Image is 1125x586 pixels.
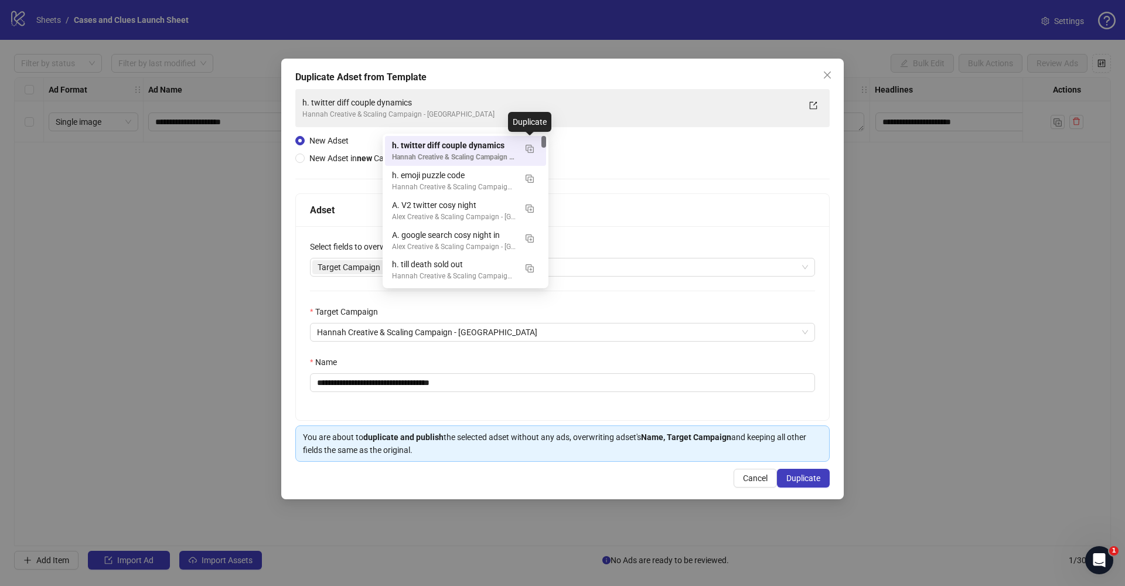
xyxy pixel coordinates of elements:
[526,234,534,243] img: Duplicate
[809,101,817,110] span: export
[734,469,777,488] button: Cancel
[392,199,516,212] div: A. V2 twitter cosy night
[385,166,546,196] div: h. emoji puzzle code
[295,70,830,84] div: Duplicate Adset from Template
[392,241,516,253] div: Alex Creative & Scaling Campaign - [GEOGRAPHIC_DATA]
[392,271,516,282] div: Hannah Creative & Scaling Campaign - [GEOGRAPHIC_DATA]
[309,154,411,163] span: New Adset in Campaign
[526,175,534,183] img: Duplicate
[310,356,345,369] label: Name
[786,473,820,483] span: Duplicate
[357,154,372,163] strong: new
[392,258,516,271] div: h. till death sold out
[309,136,349,145] span: New Adset
[385,196,546,226] div: A. V2 twitter cosy night
[520,169,539,188] button: Duplicate
[363,432,444,442] strong: duplicate and publish
[743,473,768,483] span: Cancel
[641,432,731,442] strong: Name, Target Campaign
[312,260,391,274] span: Target Campaign
[392,229,516,241] div: A. google search cosy night in
[317,323,808,341] span: Hannah Creative & Scaling Campaign - UK
[526,205,534,213] img: Duplicate
[385,285,546,315] div: C. kitchen benefits as img
[302,109,799,120] div: Hannah Creative & Scaling Campaign - [GEOGRAPHIC_DATA]
[385,255,546,285] div: h. till death sold out
[526,145,534,153] img: Duplicate
[385,136,546,166] div: h. twitter diff couple dynamics
[818,66,837,84] button: Close
[302,96,799,109] div: h. twitter diff couple dynamics
[520,139,539,158] button: Duplicate
[392,152,516,163] div: Hannah Creative & Scaling Campaign - [GEOGRAPHIC_DATA]
[392,169,516,182] div: h. emoji puzzle code
[508,112,551,132] div: Duplicate
[392,139,516,152] div: h. twitter diff couple dynamics
[310,305,386,318] label: Target Campaign
[303,431,822,456] div: You are about to the selected adset without any ads, overwriting adset's and keeping all other fi...
[392,212,516,223] div: Alex Creative & Scaling Campaign - [GEOGRAPHIC_DATA]
[777,469,830,488] button: Duplicate
[310,240,405,253] label: Select fields to overwrite
[1085,546,1113,574] iframe: Intercom live chat
[318,261,380,274] span: Target Campaign
[823,70,832,80] span: close
[310,203,815,217] div: Adset
[392,182,516,193] div: Hannah Creative & Scaling Campaign - [GEOGRAPHIC_DATA]
[526,264,534,272] img: Duplicate
[1109,546,1119,556] span: 1
[310,373,815,392] input: Name
[385,226,546,255] div: A. google search cosy night in
[520,258,539,277] button: Duplicate
[520,199,539,217] button: Duplicate
[520,229,539,247] button: Duplicate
